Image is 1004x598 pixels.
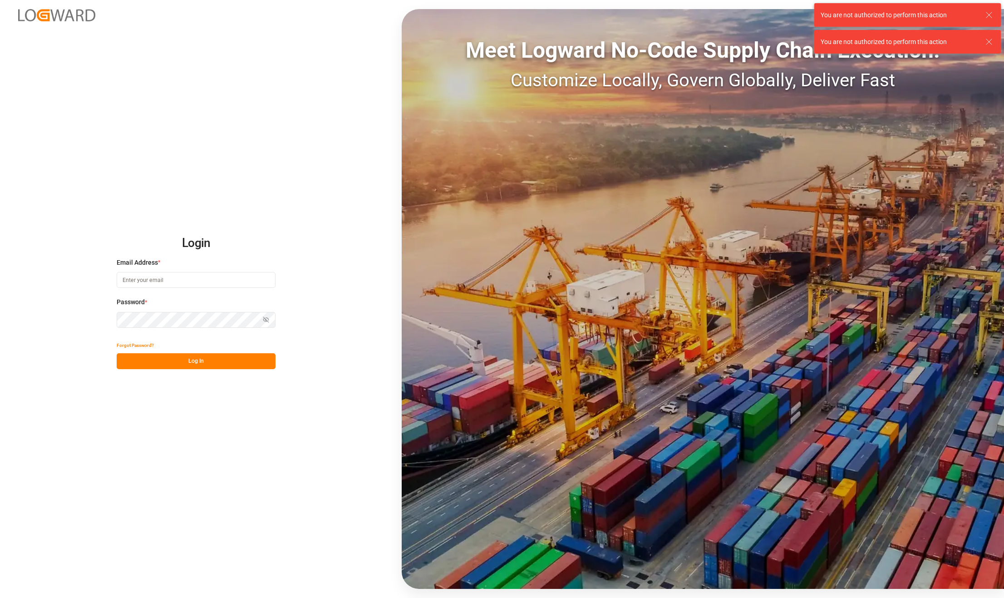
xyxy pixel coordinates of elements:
[402,67,1004,94] div: Customize Locally, Govern Globally, Deliver Fast
[821,37,977,47] div: You are not authorized to perform this action
[117,258,158,267] span: Email Address
[117,337,154,353] button: Forgot Password?
[117,353,276,369] button: Log In
[117,297,145,307] span: Password
[821,10,977,20] div: You are not authorized to perform this action
[117,229,276,258] h2: Login
[18,9,95,21] img: Logward_new_orange.png
[402,34,1004,67] div: Meet Logward No-Code Supply Chain Execution:
[117,272,276,288] input: Enter your email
